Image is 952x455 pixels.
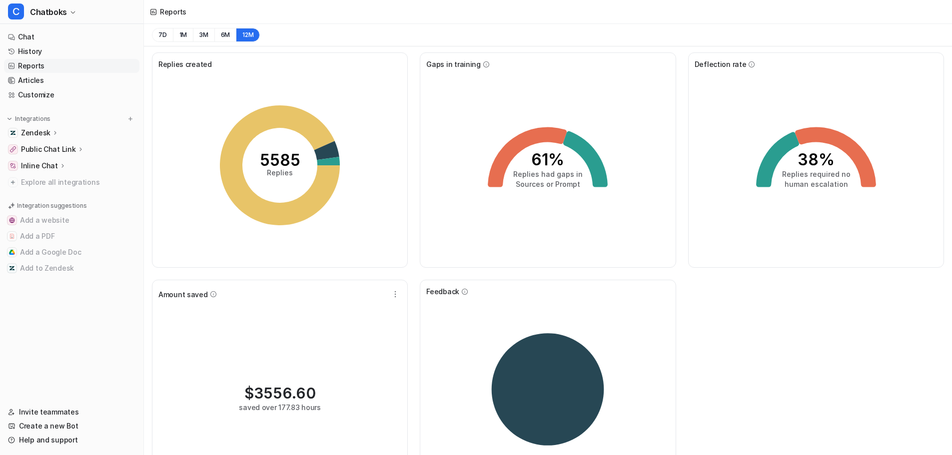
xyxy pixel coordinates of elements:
p: Public Chat Link [21,144,76,154]
button: Add a Google DocAdd a Google Doc [4,244,139,260]
tspan: Replies had gaps in [513,170,583,178]
button: 3M [193,28,214,42]
tspan: 61% [531,150,564,169]
img: Inline Chat [10,163,16,169]
tspan: 38% [798,150,835,169]
img: Add a PDF [9,233,15,239]
a: Invite teammates [4,405,139,419]
tspan: 5585 [260,150,300,170]
span: C [8,3,24,19]
a: Chat [4,30,139,44]
a: Explore all integrations [4,175,139,189]
div: $ [244,384,316,402]
span: Gaps in training [426,59,481,69]
span: Feedback [426,286,459,297]
img: Add to Zendesk [9,265,15,271]
p: Inline Chat [21,161,58,171]
a: Articles [4,73,139,87]
span: Deflection rate [695,59,747,69]
a: History [4,44,139,58]
img: expand menu [6,115,13,122]
span: Chatboks [30,5,67,19]
span: Replies created [158,59,212,69]
div: Reports [160,6,186,17]
img: Zendesk [10,130,16,136]
button: Add to ZendeskAdd to Zendesk [4,260,139,276]
button: 7D [152,28,173,42]
button: Add a websiteAdd a website [4,212,139,228]
p: Zendesk [21,128,50,138]
button: 12M [236,28,260,42]
span: Amount saved [158,289,208,300]
img: Public Chat Link [10,146,16,152]
button: Integrations [4,114,53,124]
tspan: Replies required no [782,170,850,178]
tspan: Replies [267,168,293,177]
p: Integration suggestions [17,201,86,210]
img: Add a Google Doc [9,249,15,255]
a: Create a new Bot [4,419,139,433]
a: Reports [4,59,139,73]
span: 3556.60 [254,384,316,402]
tspan: Sources or Prompt [516,180,580,188]
img: menu_add.svg [127,115,134,122]
button: 1M [173,28,193,42]
img: explore all integrations [8,177,18,187]
a: Customize [4,88,139,102]
tspan: human escalation [784,180,848,188]
div: saved over 177.83 hours [239,402,321,413]
button: 6M [214,28,236,42]
p: Integrations [15,115,50,123]
img: Add a website [9,217,15,223]
a: Help and support [4,433,139,447]
span: Explore all integrations [21,174,135,190]
button: Add a PDFAdd a PDF [4,228,139,244]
